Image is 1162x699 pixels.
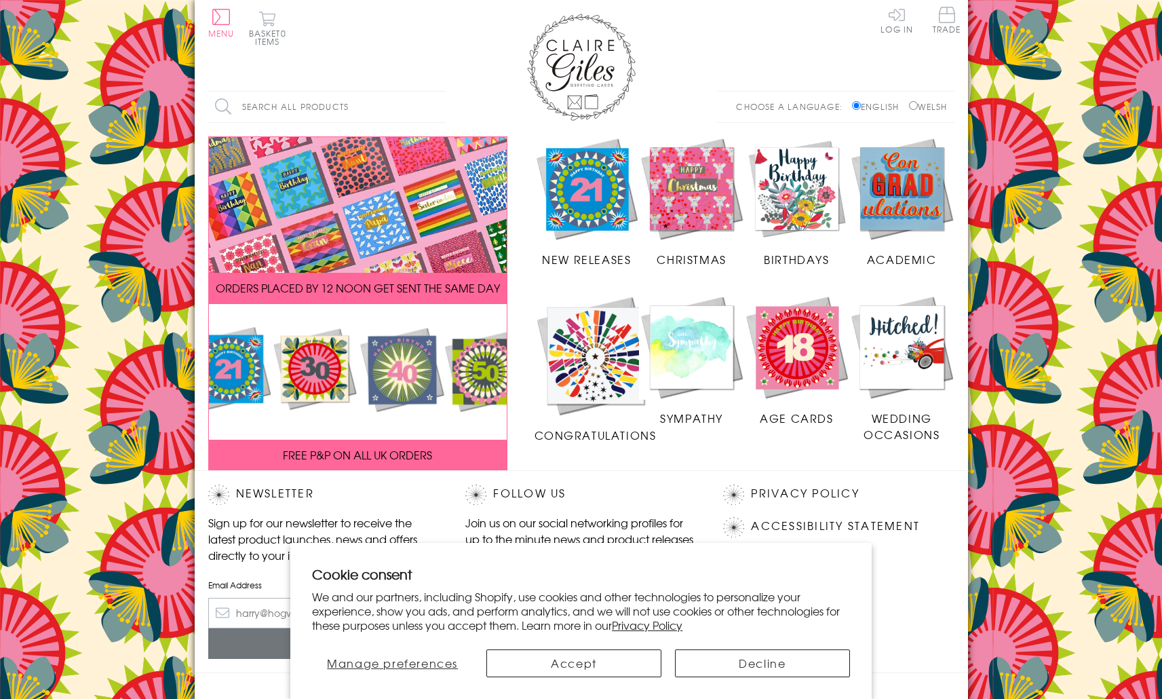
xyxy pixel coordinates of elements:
span: Sympathy [660,410,723,426]
a: Sympathy [639,295,744,426]
a: Wedding Occasions [849,295,954,442]
input: harry@hogwarts.edu [208,598,439,628]
h2: Newsletter [208,485,439,505]
p: We and our partners, including Shopify, use cookies and other technologies to personalize your ex... [312,590,850,632]
a: New Releases [535,136,640,268]
img: Claire Giles Greetings Cards [527,14,636,121]
label: Email Address [208,579,439,591]
h2: Follow Us [465,485,696,505]
span: ORDERS PLACED BY 12 NOON GET SENT THE SAME DAY [216,280,500,296]
span: Birthdays [764,251,829,267]
p: Sign up for our newsletter to receive the latest product launches, news and offers directly to yo... [208,514,439,563]
span: Academic [867,251,937,267]
span: Age Cards [760,410,833,426]
a: Accessibility Statement [751,517,920,535]
a: Privacy Policy [612,617,682,633]
button: Accept [486,649,661,677]
span: 0 items [255,27,286,48]
input: Search [432,92,446,122]
input: Welsh [909,101,918,110]
span: Congratulations [535,427,657,443]
input: English [852,101,861,110]
a: Log In [880,7,913,33]
span: Christmas [657,251,726,267]
span: FREE P&P ON ALL UK ORDERS [283,447,432,463]
p: Join us on our social networking profiles for up to the minute news and product releases the mome... [465,514,696,563]
a: Academic [849,136,954,268]
a: Christmas [639,136,744,268]
label: English [852,100,906,113]
h2: Cookie consent [312,565,850,584]
span: New Releases [542,251,631,267]
span: Wedding Occasions [864,410,940,442]
a: Trade [933,7,961,36]
button: Basket0 items [249,11,286,45]
p: Choose a language: [736,100,849,113]
span: Manage preferences [327,655,458,671]
span: Trade [933,7,961,33]
label: Welsh [909,100,948,113]
button: Decline [675,649,850,677]
input: Search all products [208,92,446,122]
input: Subscribe [208,628,439,659]
button: Menu [208,9,235,37]
a: Age Cards [744,295,849,426]
a: Birthdays [744,136,849,268]
span: Menu [208,27,235,39]
a: Privacy Policy [751,485,859,503]
button: Manage preferences [312,649,473,677]
a: Congratulations [535,295,657,443]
